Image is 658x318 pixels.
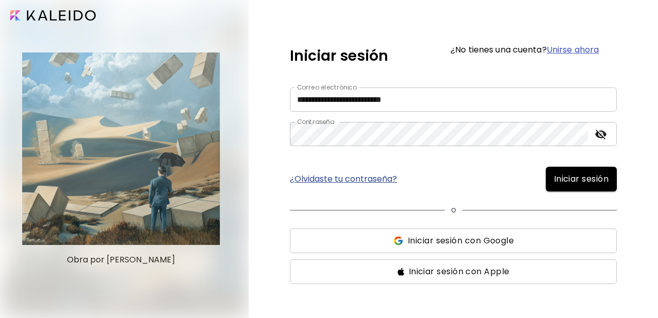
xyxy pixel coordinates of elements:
button: Iniciar sesión [546,167,617,191]
h6: ¿No tienes una cuenta? [451,46,599,54]
button: toggle password visibility [592,126,610,143]
img: ss [397,268,405,276]
button: ssIniciar sesión con Google [290,228,617,253]
button: ssIniciar sesión con Apple [290,259,617,284]
span: Iniciar sesión con Apple [409,266,510,278]
p: o [451,204,456,216]
span: Iniciar sesión [554,173,609,185]
img: ss [393,236,404,246]
a: Unirse ahora [547,44,599,56]
h5: Iniciar sesión [290,45,388,67]
a: ¿Olvidaste tu contraseña? [290,175,397,183]
span: Iniciar sesión con Google [408,235,514,247]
